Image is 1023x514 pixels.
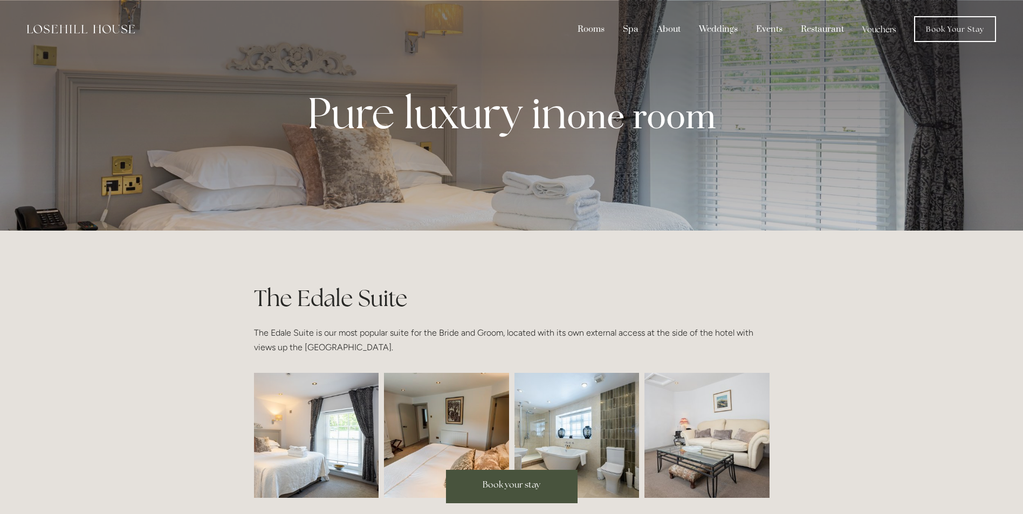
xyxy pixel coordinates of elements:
[197,373,385,498] img: losehill-22.jpg
[567,96,716,140] strong: one room
[483,479,540,490] span: Book your stay
[483,373,670,498] img: losehill-35.jpg
[569,19,613,39] div: Rooms
[615,19,647,39] div: Spa
[691,19,746,39] div: Weddings
[613,373,801,498] img: edale lounge_crop.jpg
[254,282,770,314] h1: The Edale Suite
[649,19,689,39] div: About
[793,19,852,39] div: Restaurant
[748,19,791,39] div: Events
[914,16,996,42] a: Book Your Stay
[854,19,904,39] a: Vouchers
[27,25,135,33] img: Losehill House
[254,325,770,355] p: The Edale Suite is our most popular suite for the Bride and Groom, located with its own external ...
[353,373,540,498] img: 20210514-14470342-LHH-hotel-photos-HDR.jpg
[271,92,752,139] p: Pure luxury in
[446,470,578,503] a: Book your stay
